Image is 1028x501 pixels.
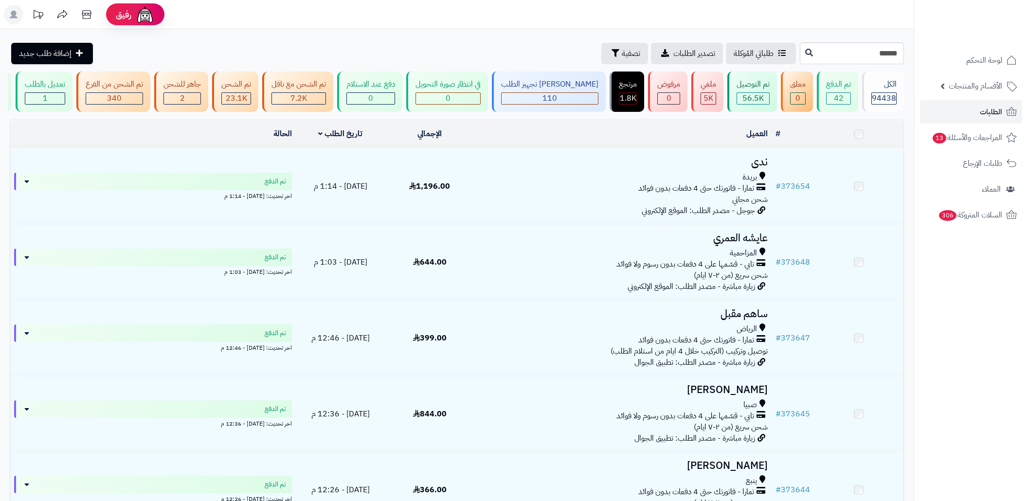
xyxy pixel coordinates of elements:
span: المزاحمية [730,248,757,259]
span: جوجل - مصدر الطلب: الموقع الإلكتروني [642,205,755,216]
div: الكل [871,79,897,90]
span: 1 [43,92,48,104]
span: تم الدفع [265,252,286,262]
span: 23.1K [226,92,247,104]
a: #373647 [776,332,810,344]
div: تم الدفع [826,79,851,90]
span: تمارا - فاتورتك حتى 4 دفعات بدون فوائد [638,335,754,346]
span: إضافة طلب جديد [19,48,72,59]
span: # [776,408,781,420]
div: 0 [347,93,395,104]
span: # [776,484,781,496]
div: تم الشحن من الفرع [86,79,143,90]
a: العميل [746,128,768,140]
div: اخر تحديث: [DATE] - 12:46 م [14,342,292,352]
span: 7.2K [290,92,307,104]
span: تم الدفع [265,480,286,489]
span: 2 [180,92,185,104]
a: #373654 [776,180,810,192]
div: 0 [658,93,680,104]
span: المراجعات والأسئلة [932,131,1002,144]
span: تم الدفع [265,177,286,186]
span: توصيل وتركيب (التركيب خلال 4 ايام من استلام الطلب) [611,345,768,357]
div: مرفوض [657,79,680,90]
div: مرتجع [619,79,637,90]
span: الطلبات [980,105,1002,119]
span: 1.8K [620,92,636,104]
div: تم الشحن [221,79,251,90]
span: شحن سريع (من ٢-٧ ايام) [694,269,768,281]
span: تصفية [622,48,640,59]
span: تم الدفع [265,404,286,414]
a: #373644 [776,484,810,496]
span: ينبع [746,475,757,486]
div: 0 [791,93,805,104]
a: العملاء [920,178,1022,201]
span: 844.00 [413,408,447,420]
div: 1806 [619,93,636,104]
span: زيارة مباشرة - مصدر الطلب: الموقع الإلكتروني [628,281,755,292]
a: دفع عند الاستلام 0 [335,72,404,112]
span: 366.00 [413,484,447,496]
span: 13 [933,133,946,143]
a: الكل94438 [860,72,906,112]
div: [PERSON_NAME] تجهيز الطلب [501,79,598,90]
span: زيارة مباشرة - مصدر الطلب: تطبيق الجوال [634,432,755,444]
span: 306 [939,210,956,221]
a: إضافة طلب جديد [11,43,93,64]
span: 0 [795,92,800,104]
a: ملغي 5K [689,72,725,112]
span: تمارا - فاتورتك حتى 4 دفعات بدون فوائد [638,183,754,194]
span: 94438 [872,92,896,104]
div: دفع عند الاستلام [346,79,395,90]
a: # [776,128,780,140]
span: # [776,256,781,268]
a: تحديثات المنصة [26,5,50,27]
h3: [PERSON_NAME] [478,460,768,471]
h3: عايشه العمري [478,233,768,244]
a: لوحة التحكم [920,49,1022,72]
span: 340 [107,92,122,104]
a: في انتظار صورة التحويل 0 [404,72,490,112]
a: المراجعات والأسئلة13 [920,126,1022,149]
div: جاهز للشحن [163,79,201,90]
span: [DATE] - 1:03 م [314,256,367,268]
span: 42 [834,92,844,104]
div: 340 [86,93,143,104]
span: [DATE] - 1:14 م [314,180,367,192]
a: الطلبات [920,100,1022,124]
div: 23120 [222,93,251,104]
span: زيارة مباشرة - مصدر الطلب: تطبيق الجوال [634,357,755,368]
div: 0 [416,93,480,104]
div: 7223 [272,93,325,104]
span: 0 [446,92,451,104]
div: ملغي [701,79,716,90]
span: 56.5K [742,92,764,104]
a: مرتجع 1.8K [608,72,646,112]
div: في انتظار صورة التحويل [415,79,481,90]
span: لوحة التحكم [966,54,1002,67]
div: اخر تحديث: [DATE] - 12:36 م [14,418,292,428]
div: معلق [790,79,806,90]
div: 110 [502,93,598,104]
a: تم الشحن من الفرع 340 [74,72,152,112]
div: اخر تحديث: [DATE] - 1:03 م [14,266,292,276]
a: الإجمالي [417,128,442,140]
span: 1,196.00 [409,180,450,192]
span: 399.00 [413,332,447,344]
a: تم الشحن 23.1K [210,72,260,112]
a: تاريخ الطلب [318,128,362,140]
span: صبيا [743,399,757,411]
a: تصدير الطلبات [651,43,723,64]
span: [DATE] - 12:46 م [311,332,370,344]
button: تصفية [601,43,648,64]
div: اخر تحديث: [DATE] - 1:14 م [14,190,292,200]
span: تصدير الطلبات [673,48,715,59]
a: تعديل بالطلب 1 [14,72,74,112]
span: 0 [667,92,671,104]
div: تم التوصيل [737,79,770,90]
a: مرفوض 0 [646,72,689,112]
span: تابي - قسّمها على 4 دفعات بدون رسوم ولا فوائد [616,259,754,270]
h3: [PERSON_NAME] [478,384,768,395]
span: الأقسام والمنتجات [949,79,1002,93]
